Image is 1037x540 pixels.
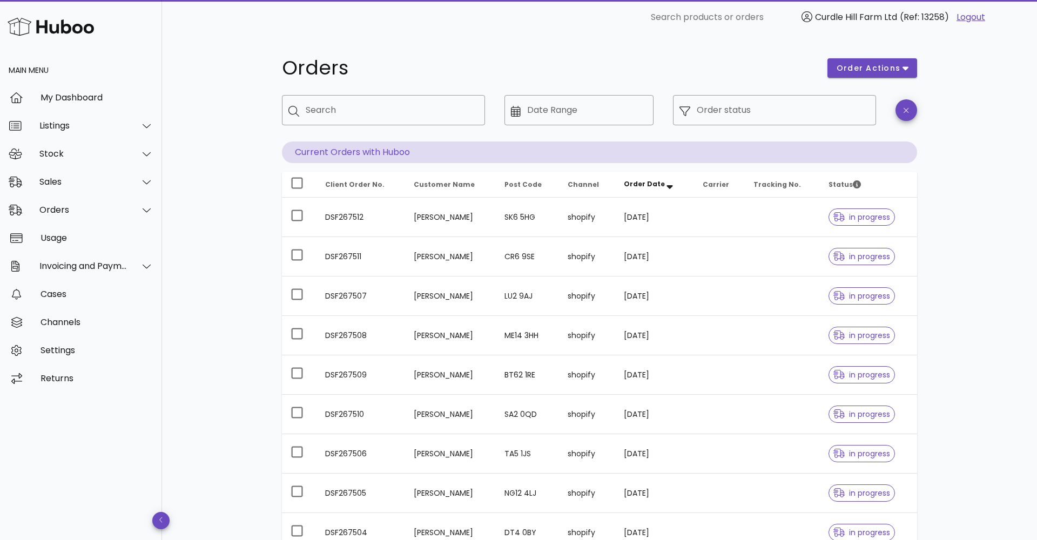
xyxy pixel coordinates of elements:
span: in progress [833,292,891,300]
span: in progress [833,213,891,221]
td: [DATE] [615,237,694,276]
button: order actions [827,58,917,78]
div: Usage [41,233,153,243]
td: LU2 9AJ [496,276,559,316]
span: in progress [833,450,891,457]
td: [PERSON_NAME] [405,355,496,395]
td: shopify [559,474,615,513]
span: in progress [833,529,891,536]
td: shopify [559,395,615,434]
td: DSF267511 [317,237,405,276]
td: shopify [559,276,615,316]
td: [DATE] [615,276,694,316]
th: Client Order No. [317,172,405,198]
span: Client Order No. [325,180,385,189]
td: [PERSON_NAME] [405,395,496,434]
td: shopify [559,198,615,237]
td: shopify [559,316,615,355]
span: in progress [833,410,891,418]
div: Settings [41,345,153,355]
span: in progress [833,489,891,497]
td: [PERSON_NAME] [405,198,496,237]
td: CR6 9SE [496,237,559,276]
td: ME14 3HH [496,316,559,355]
div: Listings [39,120,127,131]
td: DSF267506 [317,434,405,474]
th: Tracking No. [745,172,820,198]
td: shopify [559,434,615,474]
td: [DATE] [615,198,694,237]
div: Channels [41,317,153,327]
th: Order Date: Sorted descending. Activate to remove sorting. [615,172,694,198]
td: [DATE] [615,474,694,513]
th: Channel [559,172,615,198]
td: [DATE] [615,316,694,355]
td: NG12 4LJ [496,474,559,513]
td: DSF267507 [317,276,405,316]
td: BT62 1RE [496,355,559,395]
td: DSF267510 [317,395,405,434]
div: Returns [41,373,153,383]
a: Logout [957,11,985,24]
div: My Dashboard [41,92,153,103]
div: Cases [41,289,153,299]
p: Current Orders with Huboo [282,141,917,163]
td: SK6 5HG [496,198,559,237]
span: order actions [836,63,901,74]
td: [PERSON_NAME] [405,276,496,316]
td: [PERSON_NAME] [405,237,496,276]
th: Status [820,172,917,198]
span: in progress [833,371,891,379]
span: Channel [568,180,599,189]
span: Curdle Hill Farm Ltd [815,11,897,23]
span: Customer Name [414,180,475,189]
td: shopify [559,355,615,395]
td: [PERSON_NAME] [405,316,496,355]
span: (Ref: 13258) [900,11,949,23]
div: Sales [39,177,127,187]
h1: Orders [282,58,814,78]
td: [DATE] [615,355,694,395]
div: Stock [39,148,127,159]
span: in progress [833,253,891,260]
span: Carrier [703,180,729,189]
td: SA2 0QD [496,395,559,434]
div: Invoicing and Payments [39,261,127,271]
td: DSF267509 [317,355,405,395]
th: Customer Name [405,172,496,198]
td: [DATE] [615,395,694,434]
span: Tracking No. [753,180,801,189]
th: Carrier [694,172,745,198]
td: [PERSON_NAME] [405,434,496,474]
span: Post Code [504,180,542,189]
span: Status [829,180,861,189]
td: [PERSON_NAME] [405,474,496,513]
td: DSF267505 [317,474,405,513]
td: DSF267512 [317,198,405,237]
span: in progress [833,332,891,339]
img: Huboo Logo [8,15,94,38]
td: [DATE] [615,434,694,474]
div: Orders [39,205,127,215]
span: Order Date [624,179,665,188]
td: DSF267508 [317,316,405,355]
td: TA5 1JS [496,434,559,474]
td: shopify [559,237,615,276]
th: Post Code [496,172,559,198]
